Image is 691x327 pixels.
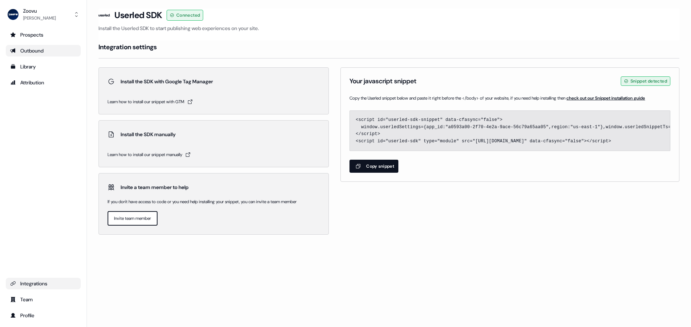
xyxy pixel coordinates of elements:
[99,25,679,32] p: Install the Userled SDK to start publishing web experiences on your site.
[121,78,213,85] p: Install the SDK with Google Tag Manager
[23,7,56,14] div: Zoovu
[176,12,200,19] span: Connected
[631,77,667,85] span: Snippet detected
[108,198,320,205] p: If you don't have access to code or you need help installing your snippet, you can invite a team ...
[121,184,189,191] p: Invite a team member to help
[10,47,76,54] div: Outbound
[6,310,81,321] a: Go to profile
[23,14,56,22] div: [PERSON_NAME]
[566,95,645,101] a: check out our Snippet installation guide
[10,31,76,38] div: Prospects
[6,278,81,289] a: Go to integrations
[10,312,76,319] div: Profile
[121,131,176,138] p: Install the SDK manually
[108,98,184,105] span: Learn how to install our snippet with GTM
[108,98,320,105] a: Learn how to install our snippet with GTM
[6,45,81,56] a: Go to outbound experience
[349,160,398,173] button: Copy snippet
[108,211,158,226] a: Invite team member
[349,95,670,102] span: Copy the Userled snippet below and paste it right before the </body> of your website, if you need...
[10,296,76,303] div: Team
[99,43,157,51] h4: Integration settings
[6,61,81,72] a: Go to templates
[349,77,416,85] h1: Your javascript snippet
[10,280,76,287] div: Integrations
[114,10,162,21] h3: Userled SDK
[6,6,81,23] button: Zoovu[PERSON_NAME]
[6,29,81,41] a: Go to prospects
[108,151,182,158] span: Learn how to install our snippet manually
[10,63,76,70] div: Library
[108,151,320,158] a: Learn how to install our snippet manually
[6,77,81,88] a: Go to attribution
[10,79,76,86] div: Attribution
[6,294,81,305] a: Go to team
